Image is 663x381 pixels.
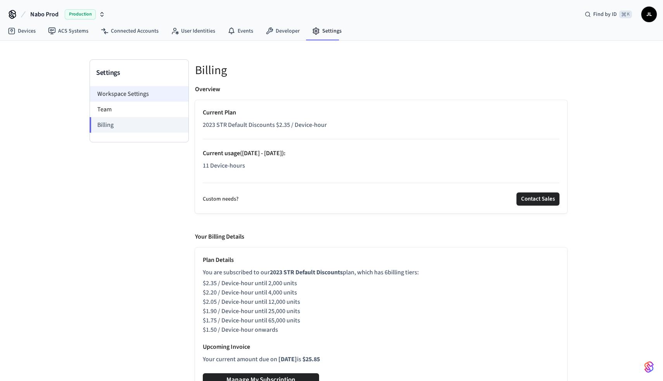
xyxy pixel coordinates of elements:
[203,316,559,325] li: $1.75 / Device-hour until 65,000 units
[203,268,559,334] p: You are subscribed to our plan, which has 6 billing tiers:
[195,232,244,241] p: Your Billing Details
[195,85,220,94] p: Overview
[90,102,188,117] li: Team
[516,192,559,206] button: Contact Sales
[203,120,275,130] span: 2023 STR Default Discounts
[276,120,327,130] span: $2.35 / Device-hour
[203,161,559,170] p: 11 Device-hours
[96,68,182,78] h3: Settings
[642,7,656,21] span: JL
[593,10,617,18] span: Find by ID
[259,24,306,38] a: Developer
[278,355,297,364] b: [DATE]
[165,24,221,38] a: User Identities
[203,255,559,265] p: Plan Details
[95,24,165,38] a: Connected Accounts
[644,361,654,373] img: SeamLogoGradient.69752ec5.svg
[641,7,657,22] button: JL
[203,342,559,352] p: Upcoming Invoice
[90,117,188,133] li: Billing
[90,86,188,102] li: Workspace Settings
[65,9,96,19] span: Production
[2,24,42,38] a: Devices
[306,24,348,38] a: Settings
[42,24,95,38] a: ACS Systems
[203,355,559,364] p: Your current amount due on is
[30,10,59,19] span: Nabo Prod
[203,108,559,117] p: Current Plan
[221,24,259,38] a: Events
[578,7,638,21] div: Find by ID⌘ K
[195,62,567,78] h5: Billing
[203,192,559,206] div: Custom needs?
[270,268,343,277] b: 2023 STR Default Discounts
[619,10,632,18] span: ⌘ K
[203,288,559,297] li: $2.20 / Device-hour until 4,000 units
[203,279,559,288] li: $2.35 / Device-hour until 2,000 units
[203,149,559,158] p: Current usage ([DATE] - [DATE]) :
[302,355,320,364] b: $25.85
[203,297,559,307] li: $2.05 / Device-hour until 12,000 units
[203,307,559,316] li: $1.90 / Device-hour until 25,000 units
[203,325,559,334] li: $1.50 / Device-hour onwards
